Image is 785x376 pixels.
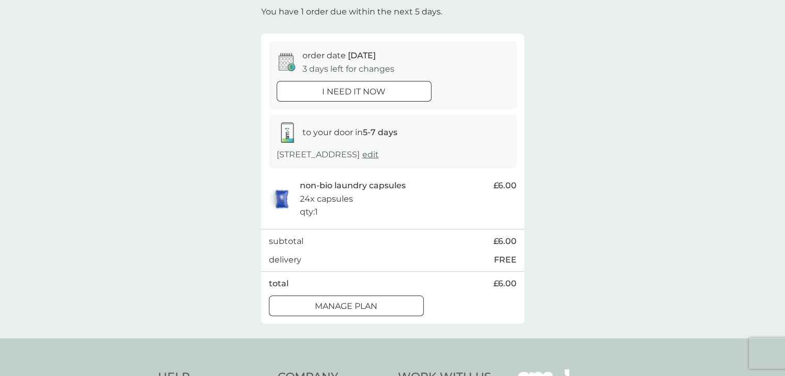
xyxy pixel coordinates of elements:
p: You have 1 order due within the next 5 days. [261,5,442,19]
p: Manage plan [315,300,377,313]
p: i need it now [322,85,386,99]
span: £6.00 [493,277,517,290]
span: £6.00 [493,235,517,248]
span: £6.00 [493,179,517,192]
button: i need it now [277,81,431,102]
p: 24x capsules [300,192,353,206]
span: [DATE] [348,51,376,60]
p: qty : 1 [300,205,318,219]
strong: 5-7 days [363,127,397,137]
a: edit [362,150,379,159]
p: non-bio laundry capsules [300,179,406,192]
p: subtotal [269,235,303,248]
span: to your door in [302,127,397,137]
p: FREE [494,253,517,267]
p: delivery [269,253,301,267]
p: total [269,277,289,290]
p: 3 days left for changes [302,62,394,76]
p: [STREET_ADDRESS] [277,148,379,161]
p: order date [302,49,376,62]
button: Manage plan [269,296,424,316]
